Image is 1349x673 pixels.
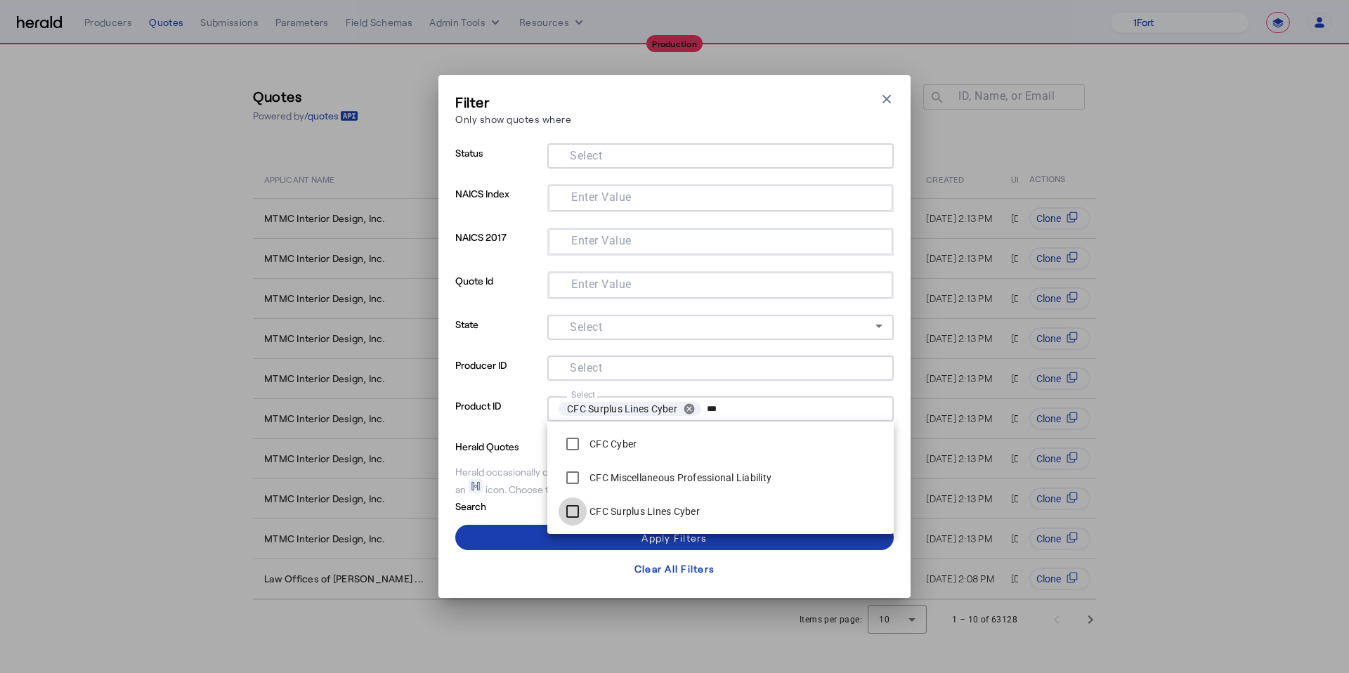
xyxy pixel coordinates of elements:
[587,437,637,451] label: CFC Cyber
[677,403,701,415] button: remove CFC Surplus Lines Cyber
[455,92,571,112] h3: Filter
[455,315,542,355] p: State
[455,143,542,184] p: Status
[559,146,882,163] mat-chip-grid: Selection
[641,530,707,545] div: Apply Filters
[571,389,596,399] mat-label: Select
[570,320,602,334] mat-label: Select
[560,275,881,292] mat-chip-grid: Selection
[455,465,894,497] div: Herald occasionally creates quotes on your behalf for testing purposes, which will be shown with ...
[455,437,565,454] p: Herald Quotes
[571,277,632,291] mat-label: Enter Value
[455,184,542,228] p: NAICS Index
[587,504,700,518] label: CFC Surplus Lines Cyber
[455,497,565,514] p: Search
[559,399,882,419] mat-chip-grid: Selection
[560,232,881,249] mat-chip-grid: Selection
[634,561,715,576] div: Clear All Filters
[587,471,771,485] label: CFC Miscellaneous Professional Liability
[571,190,632,204] mat-label: Enter Value
[455,271,542,315] p: Quote Id
[455,355,542,396] p: Producer ID
[567,402,677,416] span: CFC Surplus Lines Cyber
[455,556,894,581] button: Clear All Filters
[455,525,894,550] button: Apply Filters
[560,188,881,205] mat-chip-grid: Selection
[455,112,571,126] p: Only show quotes where
[570,149,602,162] mat-label: Select
[455,228,542,271] p: NAICS 2017
[571,234,632,247] mat-label: Enter Value
[455,396,542,437] p: Product ID
[570,361,602,374] mat-label: Select
[559,358,882,375] mat-chip-grid: Selection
